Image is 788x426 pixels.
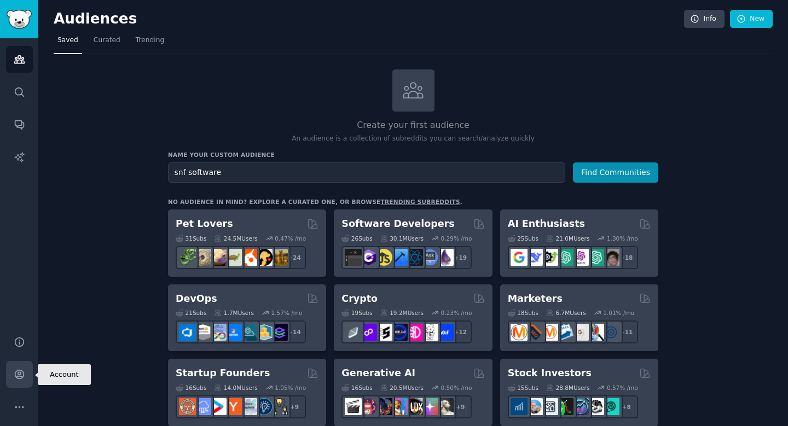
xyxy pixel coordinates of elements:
[572,398,589,415] img: StocksAndTrading
[360,249,377,266] img: csharp
[602,249,619,266] img: ArtificalIntelligence
[194,324,211,341] img: AWS_Certified_Experts
[240,249,257,266] img: cockatiel
[391,398,408,415] img: sdforall
[275,235,306,242] div: 0.47 % /mo
[572,324,589,341] img: googleads
[210,249,227,266] img: leopardgeckos
[587,398,604,415] img: swingtrading
[90,32,124,54] a: Curated
[511,398,528,415] img: dividends
[380,384,424,392] div: 20.5M Users
[136,36,164,45] span: Trending
[341,235,372,242] div: 26 Sub s
[508,384,538,392] div: 15 Sub s
[271,309,303,317] div: 1.57 % /mo
[214,309,254,317] div: 1.7M Users
[194,249,211,266] img: ballpython
[421,249,438,266] img: AskComputerScience
[283,320,306,343] div: + 14
[283,395,306,418] div: + 9
[176,235,206,242] div: 31 Sub s
[179,249,196,266] img: herpetology
[94,36,120,45] span: Curated
[391,324,408,341] img: web3
[345,398,362,415] img: aivideo
[511,249,528,266] img: GoogleGeminiAI
[526,249,543,266] img: DeepSeek
[283,246,306,269] div: + 24
[375,324,392,341] img: ethstaker
[406,324,423,341] img: defiblockchain
[573,162,658,183] button: Find Communities
[508,235,538,242] div: 25 Sub s
[225,398,242,415] img: ycombinator
[421,324,438,341] img: CryptoNews
[546,384,589,392] div: 28.8M Users
[607,235,638,242] div: 1.30 % /mo
[449,395,472,418] div: + 9
[176,384,206,392] div: 16 Sub s
[684,10,725,28] a: Info
[54,10,684,28] h2: Audiences
[194,398,211,415] img: SaaS
[179,398,196,415] img: EntrepreneurRideAlong
[546,309,586,317] div: 6.7M Users
[240,324,257,341] img: platformengineering
[508,217,585,231] h2: AI Enthusiasts
[360,324,377,341] img: 0xPolygon
[168,198,462,206] div: No audience in mind? Explore a curated one, or browse .
[168,151,658,159] h3: Name your custom audience
[375,249,392,266] img: learnjavascript
[341,366,415,380] h2: Generative AI
[341,292,378,306] h2: Crypto
[602,398,619,415] img: technicalanalysis
[210,324,227,341] img: Docker_DevOps
[437,324,454,341] img: defi_
[176,366,270,380] h2: Startup Founders
[602,324,619,341] img: OnlineMarketing
[541,398,558,415] img: Forex
[168,134,658,144] p: An audience is a collection of subreddits you can search/analyze quickly
[449,320,472,343] div: + 12
[341,217,454,231] h2: Software Developers
[406,249,423,266] img: reactnative
[557,249,573,266] img: chatgpt_promptDesign
[607,384,638,392] div: 0.57 % /mo
[508,292,563,306] h2: Marketers
[441,309,472,317] div: 0.23 % /mo
[391,249,408,266] img: iOSProgramming
[360,398,377,415] img: dalle2
[271,398,288,415] img: growmybusiness
[526,398,543,415] img: ValueInvesting
[168,162,565,183] input: Pick a short name, like "Digital Marketers" or "Movie-Goers"
[54,32,82,54] a: Saved
[256,324,273,341] img: aws_cdk
[615,395,638,418] div: + 8
[572,249,589,266] img: OpenAIDev
[132,32,168,54] a: Trending
[345,249,362,266] img: software
[225,324,242,341] img: DevOpsLinks
[526,324,543,341] img: bigseo
[168,119,658,132] h2: Create your first audience
[421,398,438,415] img: starryai
[437,249,454,266] img: elixir
[256,398,273,415] img: Entrepreneurship
[380,235,424,242] div: 30.1M Users
[557,324,573,341] img: Emailmarketing
[271,324,288,341] img: PlatformEngineers
[375,398,392,415] img: deepdream
[341,384,372,392] div: 16 Sub s
[341,309,372,317] div: 19 Sub s
[7,10,32,29] img: GummySearch logo
[441,384,472,392] div: 0.50 % /mo
[508,309,538,317] div: 18 Sub s
[210,398,227,415] img: startup
[214,384,257,392] div: 14.0M Users
[179,324,196,341] img: azuredevops
[541,324,558,341] img: AskMarketing
[546,235,589,242] div: 21.0M Users
[587,324,604,341] img: MarketingResearch
[441,235,472,242] div: 0.29 % /mo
